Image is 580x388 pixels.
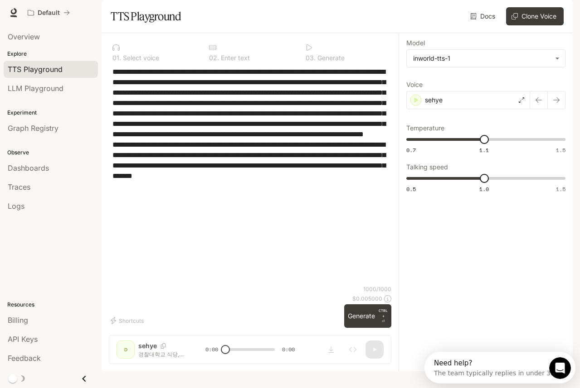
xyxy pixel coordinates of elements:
span: 1.5 [556,146,565,154]
p: ⏎ [379,308,388,324]
p: 0 2 . [209,55,219,61]
span: 1.5 [556,185,565,193]
a: Docs [468,7,499,25]
p: Temperature [406,125,444,131]
button: Shortcuts [109,313,147,328]
p: 0 3 . [306,55,316,61]
p: Talking speed [406,164,448,170]
div: Need help? [10,8,130,15]
span: 1.0 [479,185,489,193]
p: Enter text [219,55,250,61]
span: 1.1 [479,146,489,154]
span: 0.5 [406,185,416,193]
div: inworld-tts-1 [407,50,565,67]
button: All workspaces [24,4,74,22]
p: Model [406,40,425,46]
p: Default [38,9,60,17]
p: CTRL + [379,308,388,319]
p: Generate [316,55,345,61]
p: Select voice [121,55,159,61]
p: sehye [425,96,443,105]
button: GenerateCTRL +⏎ [344,304,391,328]
p: 1000 / 1000 [363,285,391,293]
div: inworld-tts-1 [413,54,551,63]
p: $ 0.005000 [352,295,382,302]
div: Open Intercom Messenger [4,4,157,29]
span: 0.7 [406,146,416,154]
iframe: Intercom live chat discovery launcher [424,352,575,383]
div: The team typically replies in under 3h [10,15,130,24]
p: 0 1 . [112,55,121,61]
p: Voice [406,81,423,88]
h1: TTS Playground [111,7,181,25]
button: Clone Voice [506,7,564,25]
iframe: Intercom live chat [549,357,571,379]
